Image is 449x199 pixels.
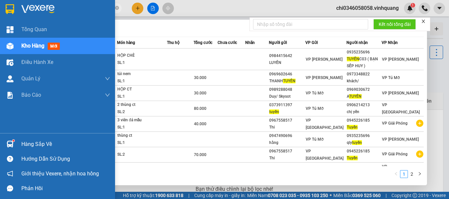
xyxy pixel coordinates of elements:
[21,169,99,178] span: Giới thiệu Vexere, nhận hoa hồng
[382,137,419,142] span: VP [PERSON_NAME]
[7,141,13,148] img: warehouse-icon
[21,74,40,83] span: Quản Lý
[105,76,110,81] span: down
[218,40,237,45] span: Chưa cước
[21,58,53,66] span: Điều hành xe
[117,139,167,147] div: SL: 1
[7,26,13,33] img: dashboard-icon
[306,106,323,111] span: VP Tú Mỡ
[117,59,167,67] div: SL: 1
[347,86,381,93] div: 0969030672
[379,21,411,28] span: Kết nối tổng đài
[269,78,305,85] div: THANH
[421,19,426,24] span: close
[269,102,305,109] div: 0373911397
[346,40,368,45] span: Người nhận
[117,78,167,85] div: SL: 1
[48,43,60,50] span: mới
[347,117,381,124] div: 0945226185
[117,109,167,116] div: SL: 2
[269,139,305,146] div: hằng
[21,25,47,33] span: Tổng Quan
[400,170,408,178] li: 1
[416,150,423,158] span: plus-circle
[305,40,318,45] span: VP Gửi
[347,109,381,115] div: chị yến
[21,139,110,149] div: Hàng sắp về
[7,75,13,82] img: warehouse-icon
[269,71,305,78] div: 0969602646
[418,172,422,176] span: right
[382,75,400,80] span: VP Tú Mỡ
[347,57,359,61] span: TUYẾN
[117,124,167,131] div: SL: 1
[382,57,419,62] span: VP [PERSON_NAME]
[347,93,381,100] div: A
[347,78,381,85] div: khách/
[269,59,305,66] div: LUYẾN
[306,149,343,161] span: VP [GEOGRAPHIC_DATA]
[347,49,381,56] div: 0935235696
[382,103,420,114] span: VP [GEOGRAPHIC_DATA]
[269,117,305,124] div: 0967558517
[167,40,179,45] span: Thu hộ
[194,91,206,95] span: 30.000
[347,125,358,129] span: Tuyến
[7,59,13,66] img: warehouse-icon
[7,185,13,191] span: message
[392,170,400,178] li: Previous Page
[21,43,44,49] span: Kho hàng
[269,124,305,131] div: Thi
[306,137,323,142] span: VP Tú Mỡ
[269,93,305,100] div: Duy/ Skysot
[347,102,381,109] div: 0906214213
[392,170,400,178] button: left
[347,148,381,155] div: 0945226185
[349,94,362,99] span: TUYẾN
[194,122,206,126] span: 40.000
[7,92,13,99] img: solution-icon
[117,86,167,93] div: HỘP CT
[117,132,167,139] div: thùng ct
[194,152,206,157] span: 70.000
[382,164,413,176] span: VP [PERSON_NAME]
[117,93,167,100] div: SL: 1
[283,79,295,83] span: TUYẾN
[21,91,41,99] span: Báo cáo
[269,148,305,155] div: 0967558517
[408,170,416,178] li: 2
[269,40,287,45] span: Người gửi
[115,5,119,11] span: close-circle
[306,57,343,62] span: VP [PERSON_NAME]
[269,86,305,93] div: 0989288048
[416,170,424,178] li: Next Page
[21,154,110,164] div: Hướng dẫn sử dụng
[269,132,305,139] div: 0947490696
[245,40,255,45] span: Nhãn
[21,184,110,193] div: Phản hồi
[253,19,368,30] input: Nhập số tổng đài
[382,91,419,95] span: VP [PERSON_NAME]
[306,118,343,130] span: VP [GEOGRAPHIC_DATA]
[394,172,398,176] span: left
[347,71,381,78] div: 0973348822
[347,156,358,160] span: Tuyến
[7,156,13,162] span: question-circle
[347,132,381,139] div: 0935235696
[7,43,13,50] img: warehouse-icon
[347,139,381,146] div: qly
[115,6,119,10] span: close-circle
[382,40,398,45] span: VP Nhận
[382,152,408,156] span: VP Giải Phóng
[373,19,416,30] button: Kết nối tổng đài
[117,40,135,45] span: Món hàng
[382,121,408,126] span: VP Giải Phóng
[117,52,167,59] div: HỘP CHÈ
[400,170,408,178] a: 1
[117,151,167,158] div: SL: 2
[306,91,323,95] span: VP Tú Mỡ
[7,170,13,177] span: notification
[352,140,362,145] span: tuyến
[117,70,167,78] div: túi nem
[416,120,423,127] span: plus-circle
